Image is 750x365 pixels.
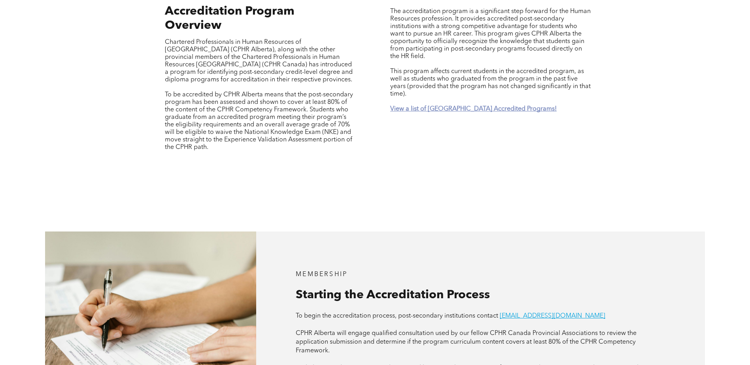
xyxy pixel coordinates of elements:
span: The accreditation program is a significant step forward for the Human Resources profession. It pr... [390,8,591,60]
span: To begin the accreditation process, post-secondary institutions contact [296,313,498,319]
span: Starting the Accreditation Process [296,289,490,301]
a: View a list of [GEOGRAPHIC_DATA] Accredited Programs! [390,106,557,112]
a: [EMAIL_ADDRESS][DOMAIN_NAME] [500,313,605,319]
span: CPHR Alberta will engage qualified consultation used by our fellow CPHR Canada Provincial Associa... [296,330,637,354]
span: To be accredited by CPHR Alberta means that the post-secondary program has been assessed and show... [165,92,353,151]
span: MEMBERSHIP [296,271,348,278]
span: Accreditation Program Overview [165,6,295,32]
span: Chartered Professionals in Human Resources of [GEOGRAPHIC_DATA] (CPHR Alberta), along with the ot... [165,39,353,83]
span: This program affects current students in the accredited program, as well as students who graduate... [390,68,591,97]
